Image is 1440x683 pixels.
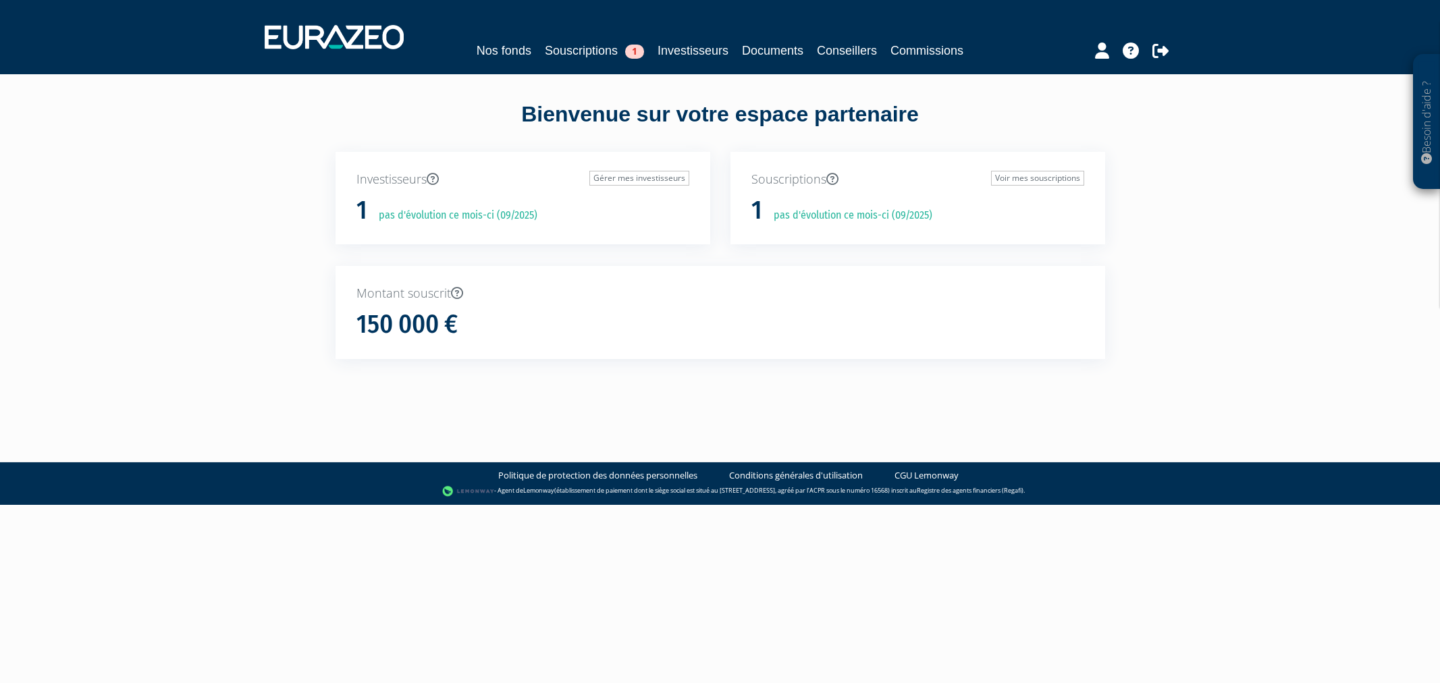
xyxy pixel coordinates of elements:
div: - Agent de (établissement de paiement dont le siège social est situé au [STREET_ADDRESS], agréé p... [14,485,1426,498]
p: pas d'évolution ce mois-ci (09/2025) [764,208,932,223]
p: Besoin d'aide ? [1419,61,1435,183]
a: CGU Lemonway [895,469,959,482]
a: Investisseurs [658,41,728,60]
p: Montant souscrit [356,285,1084,302]
a: Voir mes souscriptions [991,171,1084,186]
img: logo-lemonway.png [442,485,494,498]
div: Bienvenue sur votre espace partenaire [325,99,1115,152]
a: Registre des agents financiers (Regafi) [917,486,1023,495]
a: Lemonway [523,486,554,495]
a: Souscriptions1 [545,41,644,60]
a: Documents [742,41,803,60]
a: Conseillers [817,41,877,60]
a: Politique de protection des données personnelles [498,469,697,482]
h1: 1 [356,196,367,225]
a: Conditions générales d'utilisation [729,469,863,482]
h1: 150 000 € [356,310,458,339]
a: Gérer mes investisseurs [589,171,689,186]
img: 1732889491-logotype_eurazeo_blanc_rvb.png [265,25,404,49]
a: Commissions [890,41,963,60]
p: pas d'évolution ce mois-ci (09/2025) [369,208,537,223]
h1: 1 [751,196,762,225]
a: Nos fonds [477,41,531,60]
p: Investisseurs [356,171,689,188]
p: Souscriptions [751,171,1084,188]
span: 1 [625,45,644,59]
